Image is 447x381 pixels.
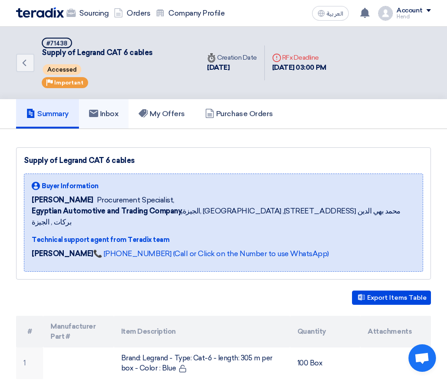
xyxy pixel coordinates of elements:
th: Item Description [114,316,290,347]
div: #71438 [46,40,67,46]
img: profile_test.png [378,6,393,21]
div: Technical support agent from Teradix team [32,235,415,245]
div: Hend [397,14,431,19]
div: [DATE] [207,62,257,73]
span: [PERSON_NAME] [32,195,93,206]
div: Account [397,7,423,15]
a: Sourcing [64,3,111,23]
span: Accessed [43,64,81,75]
div: Supply of Legrand CAT 6 cables [24,155,423,166]
h5: Supply of Legrand CAT 6 cables [42,38,189,58]
div: [DATE] 03:00 PM [272,62,326,73]
span: Important [54,79,84,86]
h5: Inbox [89,109,119,118]
h5: Purchase Orders [205,109,273,118]
td: 100 Box [290,347,361,379]
th: Attachments [360,316,431,347]
span: Procurement Specialist, [97,195,174,206]
a: Inbox [79,99,129,129]
a: My Offers [129,99,195,129]
div: Creation Date [207,53,257,62]
span: العربية [327,11,343,17]
a: Purchase Orders [195,99,283,129]
a: Company Profile [153,3,227,23]
a: Summary [16,99,79,129]
h5: Summary [26,109,69,118]
div: Open chat [408,344,436,372]
span: الجيزة, [GEOGRAPHIC_DATA] ,[STREET_ADDRESS] محمد بهي الدين بركات , الجيزة [32,206,415,228]
img: Teradix logo [16,7,64,18]
span: Supply of Legrand CAT 6 cables [42,48,189,58]
h5: My Offers [139,109,185,118]
b: Egyptian Automotive and Trading Company, [32,207,183,215]
th: # [16,316,43,347]
a: Orders [111,3,153,23]
button: العربية [312,6,349,21]
td: 1 [16,347,43,379]
td: Brand: Legrand - Type: Cat-6 - length: 305 m per box - Color : Blue [114,347,290,379]
span: Buyer Information [42,181,99,191]
th: Quantity [290,316,361,347]
a: 📞 [PHONE_NUMBER] (Call or Click on the Number to use WhatsApp) [93,249,329,258]
div: RFx Deadline [272,53,326,62]
button: Export Items Table [352,291,431,305]
th: Manufacturer Part # [43,316,114,347]
strong: [PERSON_NAME] [32,249,93,258]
